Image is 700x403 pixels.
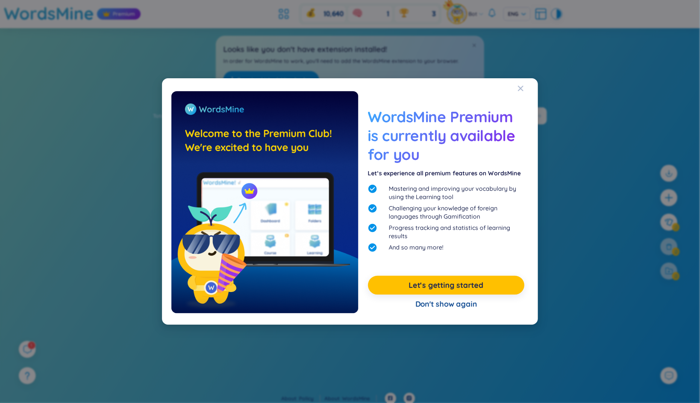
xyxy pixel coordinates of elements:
[368,169,524,177] div: Let‘s experience all premium features on WordsMine
[409,280,483,290] a: Let‘s getting started
[20,20,83,26] div: Domain: [DOMAIN_NAME]
[21,12,37,18] div: v 4.0.25
[12,20,18,26] img: website_grey.svg
[20,44,26,50] img: tab_domain_overview_orange.svg
[368,107,524,164] span: WordsMine Premium is currently available for you
[389,184,524,201] span: Mastering and improving your vocabulary by using the Learning tool
[12,12,18,18] img: logo_orange.svg
[368,295,524,313] div: Don't show again
[389,224,524,240] span: Progress tracking and statistics of learning results
[389,243,444,251] span: And so many more!
[75,44,81,50] img: tab_keywords_by_traffic_grey.svg
[83,44,127,49] div: Keywords by Traffic
[29,44,67,49] div: Domain Overview
[389,204,524,221] span: Challenging your knowledge of foreign languages through Gamification
[518,78,538,99] button: Close
[368,276,524,295] button: Let‘s getting started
